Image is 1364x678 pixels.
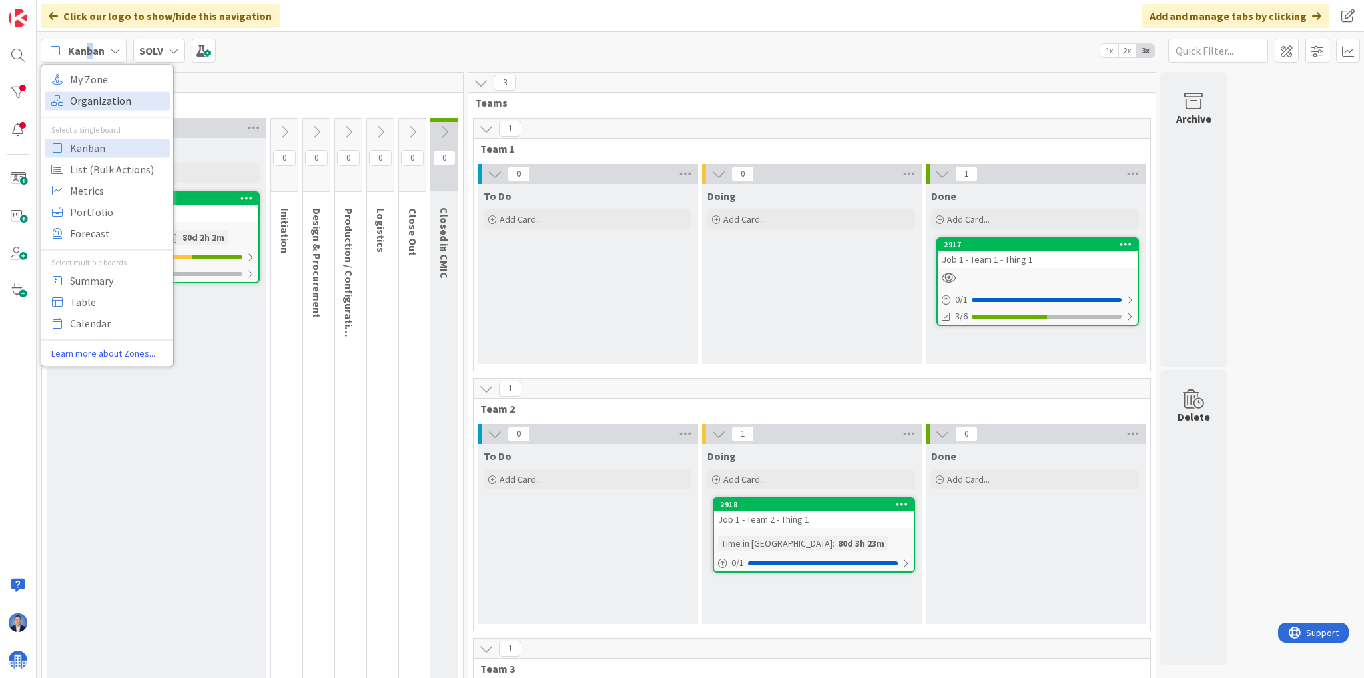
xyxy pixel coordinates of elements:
span: Add Card... [723,473,766,485]
span: 0 [401,150,424,166]
a: 2917Job 1 - Team 1 - Thing 10/13/6 [936,237,1139,326]
span: Organization [70,91,166,111]
span: Logistics [374,208,388,253]
div: 2918Job 1 - Team 2 - Thing 1 [714,499,914,528]
span: Production / Configuration / FAT [342,208,356,363]
span: To Do [484,449,511,463]
span: Kanban [68,43,105,59]
div: Select a single board [41,124,173,136]
span: 1 [731,426,754,442]
div: 2917 [938,239,1138,251]
span: Team 1 [480,142,1134,155]
span: Closed in CMIC [438,207,451,279]
span: 2x [1118,44,1136,57]
a: Summary [45,271,170,290]
div: 2918 [714,499,914,511]
span: Table [70,292,166,312]
span: Initiation [278,208,292,253]
div: Job 1 - Team 1 - Thing 1 [938,251,1138,268]
span: Teams [475,96,1139,109]
a: List (Bulk Actions) [45,160,170,179]
div: Click our logo to show/hide this navigation [41,4,280,28]
span: 0 / 1 [731,556,744,570]
span: 1 [499,641,521,657]
span: : [833,536,835,551]
div: Time in [GEOGRAPHIC_DATA] [718,536,833,551]
span: 1 [499,121,521,137]
span: Calendar [70,313,166,333]
a: My Zone [45,70,170,89]
div: 2917Job 1 - Team 1 - Thing 1 [938,239,1138,268]
span: Metrics [70,181,166,201]
span: 0 / 1 [955,293,968,307]
span: To Do [484,189,511,203]
span: 1 [499,381,521,397]
span: 0 [273,150,296,166]
div: Add and manage tabs by clicking [1142,4,1329,28]
span: Add Card... [947,213,990,225]
span: Design & Procurement [310,208,324,318]
a: Kanban [45,139,170,157]
span: Done [931,189,956,203]
img: avatar [9,651,27,669]
span: List (Bulk Actions) [70,159,166,179]
a: 2918Job 1 - Team 2 - Thing 1Time in [GEOGRAPHIC_DATA]:80d 3h 23m0/1 [713,497,915,573]
a: Organization [45,91,170,110]
span: My Zone [70,69,166,89]
span: Summary [70,271,166,291]
img: DP [9,613,27,632]
span: 1 [955,166,978,182]
span: 0 [337,150,360,166]
span: Forecast [70,223,166,243]
div: 80d 2h 2m [179,230,228,245]
span: 0 [305,150,328,166]
span: Close Out [406,208,420,256]
span: 1x [1100,44,1118,57]
div: 80d 3h 23m [835,536,888,551]
a: Learn more about Zones... [41,347,173,361]
span: Done [931,449,956,463]
a: Table [45,293,170,311]
span: 0 [955,426,978,442]
input: Quick Filter... [1168,39,1268,63]
span: Team 2 [480,402,1134,415]
a: Portfolio [45,203,170,221]
span: : [177,230,179,245]
div: Job 1 - Team 2 - Thing 1 [714,511,914,528]
a: Calendar [45,314,170,333]
span: 0 [508,166,530,182]
img: Visit kanbanzone.com [9,9,27,27]
span: Support [28,2,61,18]
span: 0 [508,426,530,442]
div: 2917 [944,240,1138,249]
div: 0/1 [938,291,1138,308]
span: Portfolio [70,202,166,222]
a: Metrics [45,181,170,200]
span: Doing [707,189,736,203]
span: Kanban [70,138,166,158]
b: SOLV [139,44,163,57]
div: 0/1 [714,555,914,571]
div: Select multiple boards [41,257,173,269]
span: Add Card... [500,473,542,485]
span: 3 [494,75,516,91]
div: 2918 [720,500,914,509]
span: Add Card... [500,213,542,225]
span: Team 3 [480,662,1134,675]
span: Add Card... [947,473,990,485]
a: Forecast [45,224,170,243]
span: Doing [707,449,736,463]
span: Add Card... [723,213,766,225]
span: 0 [433,150,456,166]
span: 3x [1136,44,1154,57]
span: 0 [731,166,754,182]
span: Jobs [49,96,446,109]
div: Archive [1176,111,1211,127]
span: 3/6 [955,309,968,323]
div: Delete [1178,409,1210,425]
span: 0 [369,150,392,166]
